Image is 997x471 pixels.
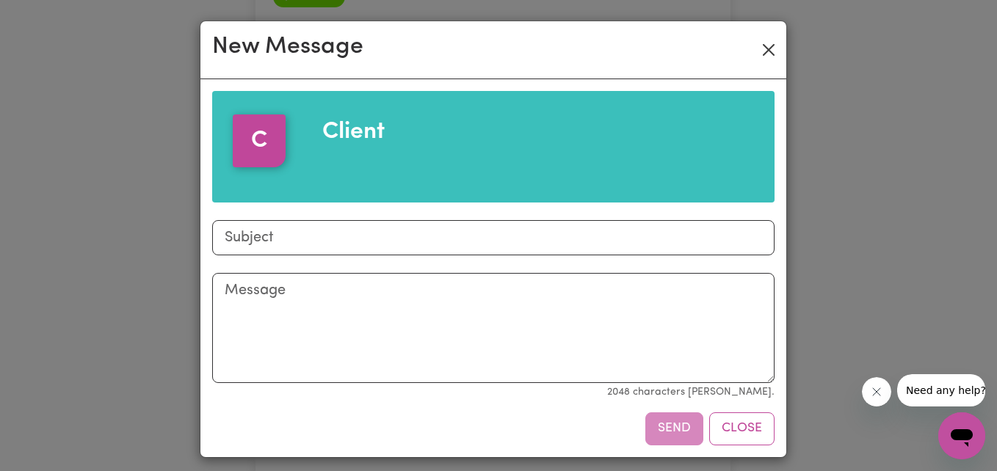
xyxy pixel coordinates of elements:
div: C [233,114,286,167]
span: Need any help? [9,10,89,22]
input: Subject [212,220,775,255]
small: 2048 characters [PERSON_NAME]. [607,387,775,398]
button: Close [757,38,780,62]
button: Close [709,412,775,445]
iframe: Message from company [897,374,985,406]
span: Client [322,120,385,144]
h2: New Message [212,33,363,61]
iframe: Close message [862,377,891,406]
iframe: Button to launch messaging window [938,412,985,459]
